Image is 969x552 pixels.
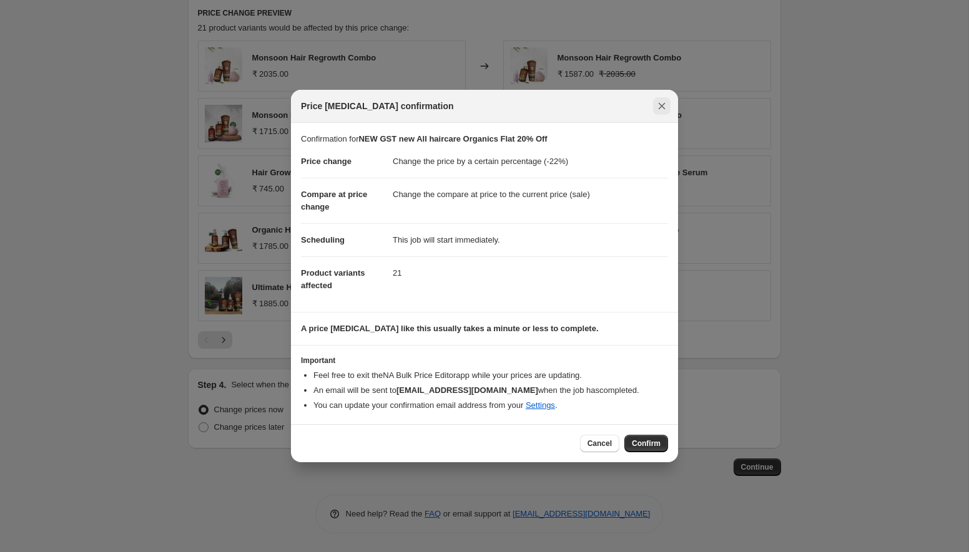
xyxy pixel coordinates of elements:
b: [EMAIL_ADDRESS][DOMAIN_NAME] [396,385,538,395]
button: Confirm [624,435,668,452]
span: Price change [301,157,352,166]
span: Compare at price change [301,190,367,211]
button: Cancel [580,435,619,452]
span: Scheduling [301,235,345,245]
span: Price [MEDICAL_DATA] confirmation [301,100,454,112]
a: Settings [526,400,555,410]
span: Product variants affected [301,268,365,290]
dd: Change the compare at price to the current price (sale) [393,178,668,211]
dd: Change the price by a certain percentage (-22%) [393,145,668,178]
li: Feel free to exit the NA Bulk Price Editor app while your prices are updating. [313,369,668,382]
li: An email will be sent to when the job has completed . [313,384,668,397]
dd: This job will start immediately. [393,223,668,256]
li: You can update your confirmation email address from your . [313,399,668,412]
b: NEW GST new All haircare Organics Flat 20% Off [358,134,547,143]
button: Close [653,97,671,115]
dd: 21 [393,256,668,289]
span: Cancel [588,438,612,448]
h3: Important [301,356,668,366]
p: Confirmation for [301,133,668,145]
b: A price [MEDICAL_DATA] like this usually takes a minute or less to complete. [301,324,599,333]
span: Confirm [632,438,661,448]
